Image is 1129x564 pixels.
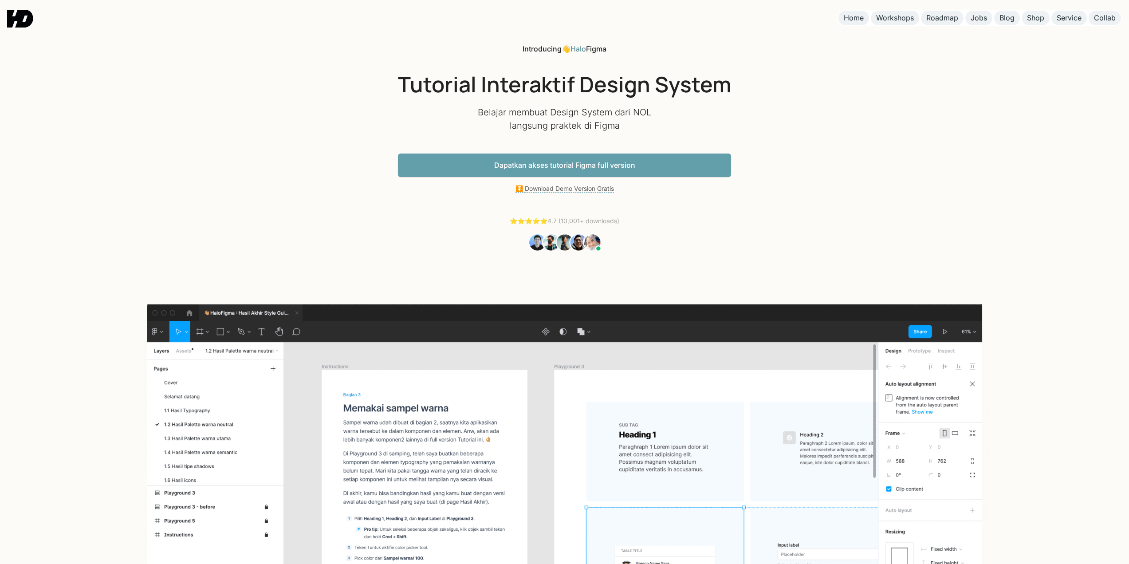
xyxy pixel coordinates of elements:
[510,217,619,226] div: 4.7 (10,001+ downloads)
[838,11,869,25] a: Home
[999,13,1015,23] div: Blog
[398,154,731,177] a: Dapatkan akses tutorial Figma full version
[476,106,653,132] p: Belajar membuat Design System dari NOL langsung praktek di Figma
[570,44,586,53] a: Halo
[1022,11,1050,25] a: Shop
[926,13,958,23] div: Roadmap
[523,44,606,54] div: 👋
[1094,13,1116,23] div: Collab
[528,233,601,252] img: Students Tutorial Belajar UI Design dari NOL Figma HaloFigma
[921,11,964,25] a: Roadmap
[871,11,919,25] a: Workshops
[1051,11,1087,25] a: Service
[586,44,606,53] span: Figma
[876,13,914,23] div: Workshops
[510,217,547,225] a: ⭐️⭐️⭐️⭐️⭐️
[398,71,731,97] h1: Tutorial Interaktif Design System
[971,13,987,23] div: Jobs
[515,185,614,193] a: ⏬ Download Demo Version Gratis
[1027,13,1044,23] div: Shop
[994,11,1020,25] a: Blog
[1057,13,1082,23] div: Service
[844,13,864,23] div: Home
[1089,11,1121,25] a: Collab
[965,11,992,25] a: Jobs
[523,44,562,53] span: Introducing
